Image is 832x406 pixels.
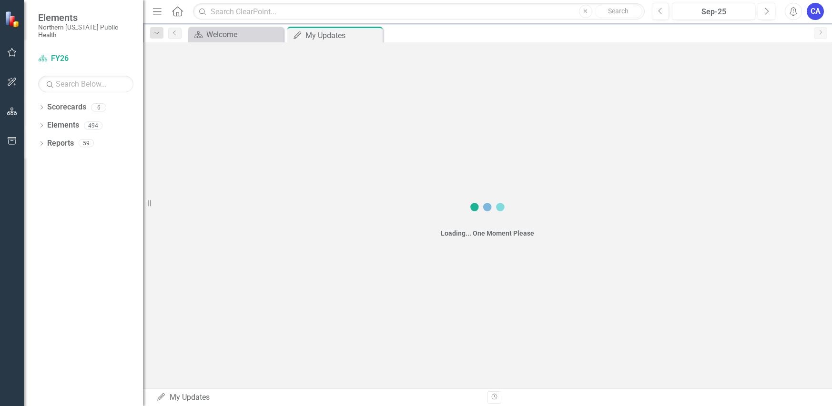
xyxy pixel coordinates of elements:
button: CA [807,3,824,20]
a: Scorecards [47,102,86,113]
a: Elements [47,120,79,131]
div: Welcome [206,29,281,40]
div: Loading... One Moment Please [441,228,534,238]
div: 494 [84,121,102,129]
span: Elements [38,12,133,23]
small: Northern [US_STATE] Public Health [38,23,133,39]
img: ClearPoint Strategy [4,10,21,28]
div: 59 [79,139,94,148]
div: My Updates [156,392,480,403]
span: Search [608,7,629,15]
button: Search [595,5,642,18]
div: 6 [91,103,106,111]
button: Sep-25 [672,3,755,20]
a: Welcome [191,29,281,40]
a: Reports [47,138,74,149]
input: Search Below... [38,76,133,92]
input: Search ClearPoint... [193,3,644,20]
div: My Updates [305,30,380,41]
a: FY26 [38,53,133,64]
div: Sep-25 [675,6,752,18]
